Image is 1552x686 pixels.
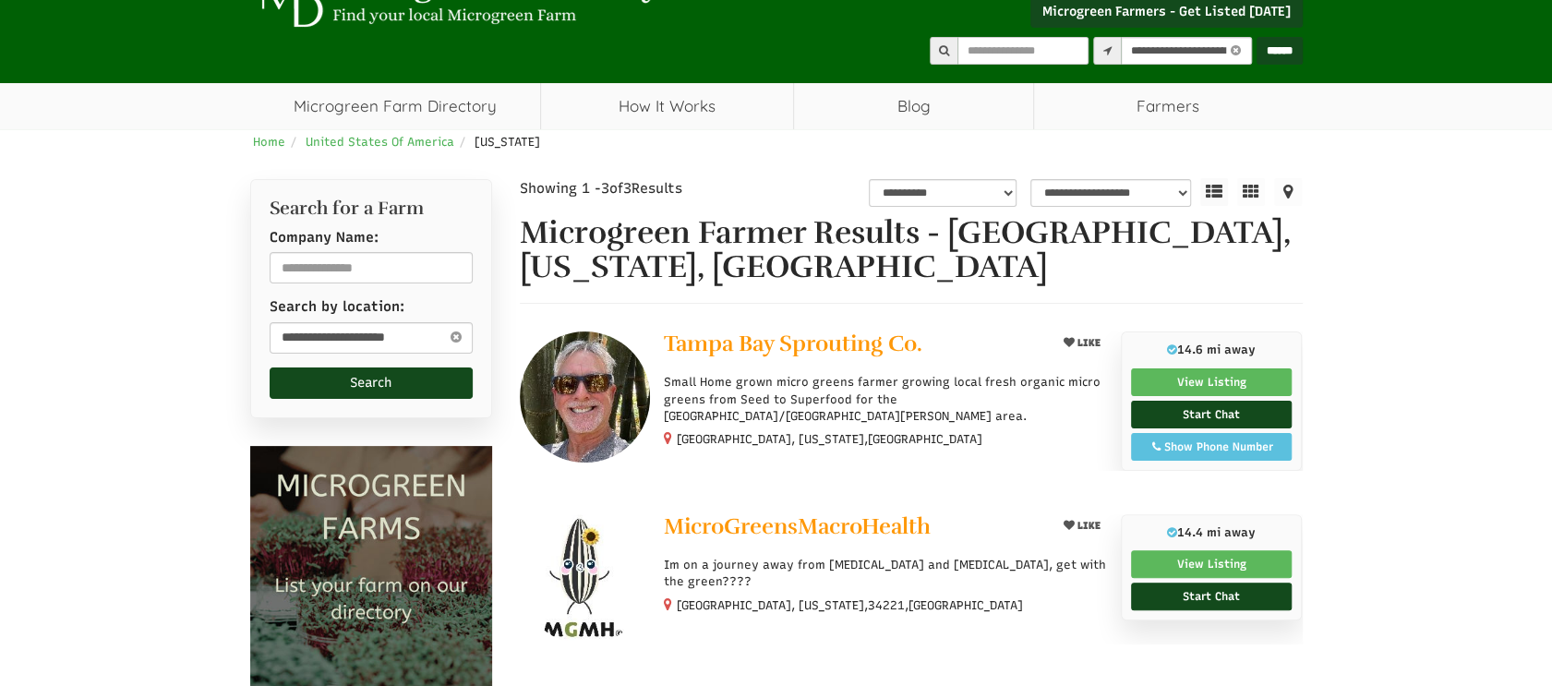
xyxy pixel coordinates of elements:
label: Company Name: [270,228,379,247]
a: View Listing [1131,550,1293,578]
a: View Listing [1131,368,1293,396]
button: Search [270,367,474,399]
span: Farmers [1034,83,1303,129]
img: Tampa Bay Sprouting Co. [520,331,650,462]
h1: Microgreen Farmer Results - [GEOGRAPHIC_DATA], [US_STATE], [GEOGRAPHIC_DATA] [520,216,1303,285]
img: MicroGreensMacroHealth [520,514,650,644]
a: Home [253,135,285,149]
span: [GEOGRAPHIC_DATA] [868,431,982,448]
a: Blog [794,83,1033,129]
div: Showing 1 - of Results [520,179,780,199]
a: Start Chat [1131,401,1293,428]
span: [US_STATE] [475,135,540,149]
button: LIKE [1057,331,1107,355]
small: [GEOGRAPHIC_DATA], [US_STATE], , [677,598,1023,612]
span: LIKE [1075,337,1101,349]
span: Tampa Bay Sprouting Co. [664,330,922,357]
span: 34221 [868,597,905,614]
span: LIKE [1075,520,1101,532]
a: United States Of America [306,135,454,149]
span: MicroGreensMacroHealth [664,512,931,540]
span: 3 [623,180,632,197]
a: Start Chat [1131,583,1293,610]
button: LIKE [1057,514,1107,537]
span: 3 [601,180,609,197]
a: Tampa Bay Sprouting Co. [664,331,1041,360]
small: [GEOGRAPHIC_DATA], [US_STATE], [677,432,982,446]
p: 14.6 mi away [1131,342,1293,358]
p: Im on a journey away from [MEDICAL_DATA] and [MEDICAL_DATA], get with the green???? [664,557,1106,590]
h2: Search for a Farm [270,199,474,219]
select: overall_rating_filter-1 [869,179,1017,207]
label: Search by location: [270,297,404,317]
span: [GEOGRAPHIC_DATA] [908,597,1023,614]
p: 14.4 mi away [1131,524,1293,541]
p: Small Home grown micro greens farmer growing local fresh organic micro greens from Seed to Superf... [664,374,1106,425]
a: Microgreen Farm Directory [250,83,541,129]
select: sortbox-1 [1030,179,1192,207]
a: How It Works [541,83,793,129]
a: MicroGreensMacroHealth [664,514,1041,543]
div: Show Phone Number [1141,439,1282,455]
